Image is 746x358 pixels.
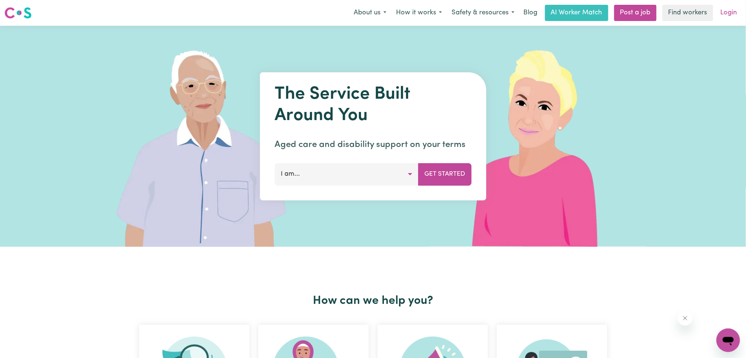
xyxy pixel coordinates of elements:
[349,5,391,21] button: About us
[275,138,471,151] p: Aged care and disability support on your terms
[614,5,657,21] a: Post a job
[519,5,542,21] a: Blog
[545,5,608,21] a: AI Worker Match
[717,329,740,352] iframe: Button to launch messaging window
[275,84,471,126] h1: The Service Built Around You
[135,294,612,308] h2: How can we help you?
[4,4,32,21] a: Careseekers logo
[4,5,45,11] span: Need any help?
[662,5,713,21] a: Find workers
[391,5,447,21] button: How it works
[716,5,742,21] a: Login
[275,163,418,185] button: I am...
[4,6,32,20] img: Careseekers logo
[447,5,519,21] button: Safety & resources
[418,163,471,185] button: Get Started
[678,311,693,326] iframe: Close message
